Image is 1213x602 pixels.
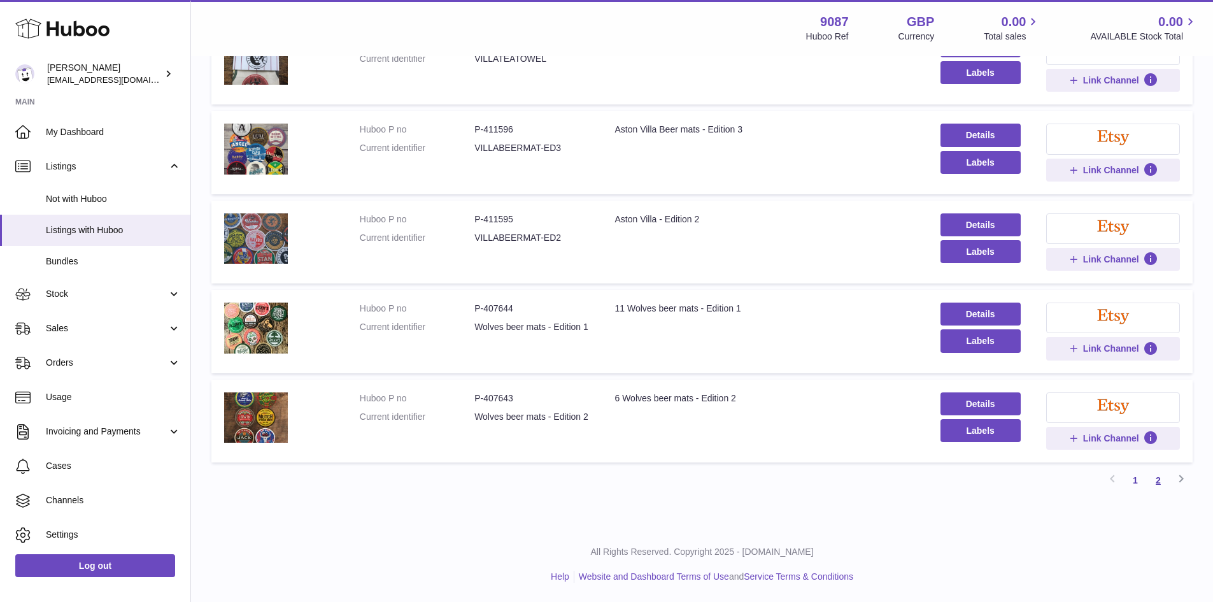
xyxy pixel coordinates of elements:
button: Link Channel [1046,248,1180,271]
div: 6 Wolves beer mats - Edition 2 [614,392,914,405]
a: Website and Dashboard Terms of Use [579,571,729,582]
span: Link Channel [1083,433,1139,444]
a: Details [940,124,1021,147]
img: etsy-logo.png [1081,399,1146,414]
a: Details [940,392,1021,415]
a: Help [551,571,569,582]
dd: Wolves beer mats - Edition 1 [474,321,589,333]
a: 2 [1147,469,1170,492]
dd: VILLABEERMAT-ED3 [474,142,589,154]
dt: Current identifier [360,142,474,154]
img: 11 Wolves beer mats - Edition 1 [224,303,288,353]
span: Link Channel [1083,343,1139,354]
dd: VILLATEATOWEL [474,53,589,65]
dd: Wolves beer mats - Edition 2 [474,411,589,423]
dt: Huboo P no [360,124,474,136]
span: My Dashboard [46,126,181,138]
div: Currency [898,31,935,43]
span: Listings with Huboo [46,224,181,236]
span: [EMAIL_ADDRESS][DOMAIN_NAME] [47,75,187,85]
button: Labels [940,240,1021,263]
img: etsy-logo.png [1081,309,1146,324]
button: Link Channel [1046,337,1180,360]
dt: Current identifier [360,53,474,65]
a: 0.00 AVAILABLE Stock Total [1090,13,1198,43]
button: Labels [940,419,1021,442]
span: Cases [46,460,181,472]
div: Aston Villa - Edition 2 [614,213,914,226]
dd: P-411596 [474,124,589,136]
span: Link Channel [1083,254,1139,265]
strong: GBP [907,13,934,31]
span: AVAILABLE Stock Total [1090,31,1198,43]
button: Link Channel [1046,427,1180,450]
strong: 9087 [820,13,849,31]
span: 0.00 [1158,13,1183,31]
span: Usage [46,391,181,403]
button: Link Channel [1046,69,1180,92]
img: internalAdmin-9087@internal.huboo.com [15,64,34,83]
img: Aston Villa Beer mats - Edition 3 [224,124,288,174]
dt: Current identifier [360,321,474,333]
a: Service Terms & Conditions [744,571,853,582]
dt: Huboo P no [360,213,474,226]
dd: P-411595 [474,213,589,226]
span: Sales [46,322,167,334]
span: Listings [46,161,167,173]
dt: Current identifier [360,411,474,423]
span: Link Channel [1083,75,1139,86]
span: Settings [46,529,181,541]
button: Labels [940,329,1021,352]
span: Orders [46,357,167,369]
span: Total sales [984,31,1040,43]
span: Bundles [46,255,181,268]
span: 0.00 [1002,13,1026,31]
div: Huboo Ref [806,31,849,43]
span: Channels [46,494,181,506]
span: Invoicing and Payments [46,426,167,438]
dt: Current identifier [360,232,474,244]
a: Log out [15,554,175,577]
button: Labels [940,61,1021,84]
dd: P-407643 [474,392,589,405]
li: and [574,571,853,583]
dd: P-407644 [474,303,589,315]
img: 6 Wolves beer mats - Edition 2 [224,392,288,443]
a: Details [940,303,1021,326]
div: [PERSON_NAME] [47,62,162,86]
div: Aston Villa Beer mats - Edition 3 [614,124,914,136]
button: Link Channel [1046,159,1180,182]
p: All Rights Reserved. Copyright 2025 - [DOMAIN_NAME] [201,546,1203,558]
img: etsy-logo.png [1081,220,1146,235]
dd: VILLABEERMAT-ED2 [474,232,589,244]
span: Stock [46,288,167,300]
img: Aston Villa - Edition 2 [224,213,288,264]
a: 0.00 Total sales [984,13,1040,43]
img: etsy-logo.png [1081,130,1146,145]
button: Labels [940,151,1021,174]
dt: Huboo P no [360,392,474,405]
div: 11 Wolves beer mats - Edition 1 [614,303,914,315]
a: 1 [1124,469,1147,492]
a: Details [940,213,1021,236]
span: Link Channel [1083,164,1139,176]
dt: Huboo P no [360,303,474,315]
img: Aston Villa tea towel [224,34,288,85]
span: Not with Huboo [46,193,181,205]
